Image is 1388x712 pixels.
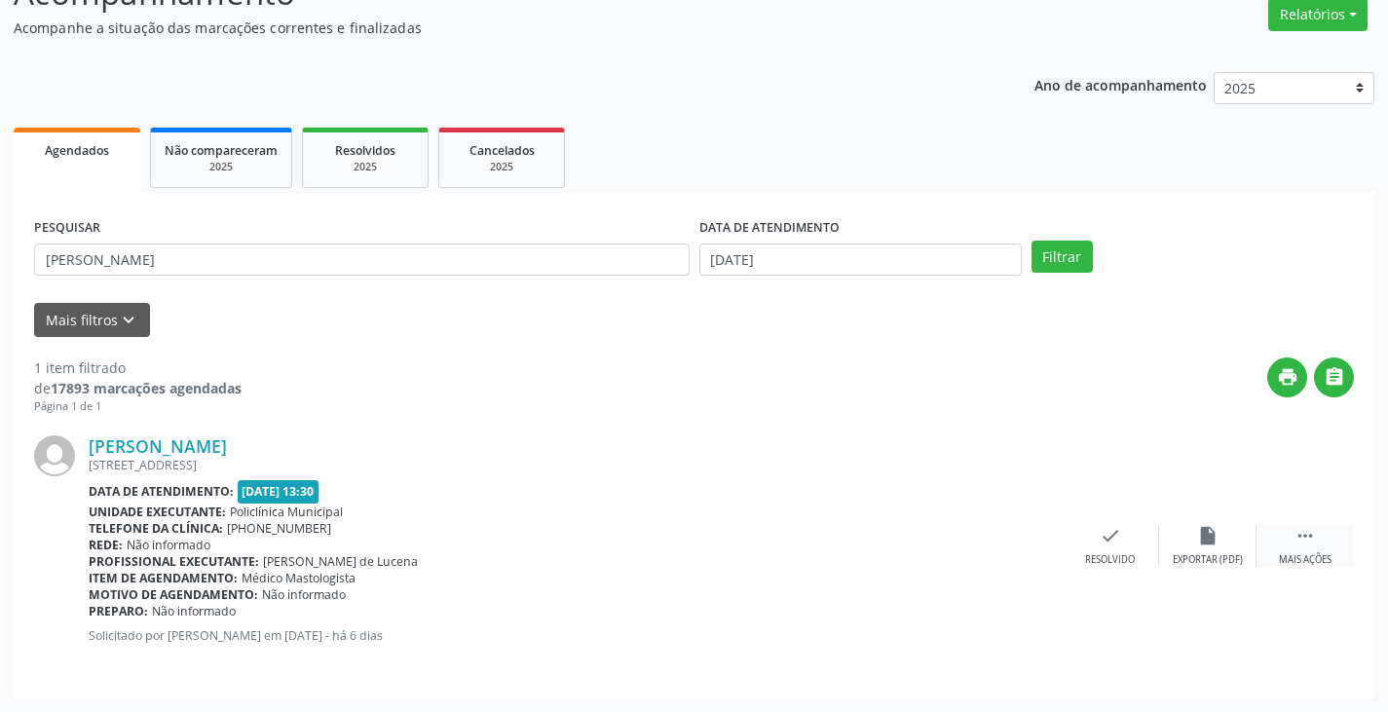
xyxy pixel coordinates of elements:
img: img [34,435,75,476]
div: 2025 [453,160,550,174]
span: Policlínica Municipal [230,504,343,520]
span: Não informado [262,586,346,603]
p: Solicitado por [PERSON_NAME] em [DATE] - há 6 dias [89,627,1062,644]
div: Exportar (PDF) [1173,553,1243,567]
i: keyboard_arrow_down [118,310,139,331]
label: PESQUISAR [34,213,100,244]
input: Nome, CNS [34,244,690,277]
label: DATA DE ATENDIMENTO [699,213,840,244]
i:  [1324,366,1345,388]
a: [PERSON_NAME] [89,435,227,457]
b: Data de atendimento: [89,483,234,500]
b: Telefone da clínica: [89,520,223,537]
i: insert_drive_file [1197,525,1219,546]
div: [STREET_ADDRESS] [89,457,1062,473]
button: Filtrar [1032,241,1093,274]
span: Não informado [127,537,210,553]
b: Preparo: [89,603,148,619]
div: 2025 [165,160,278,174]
span: Cancelados [469,142,535,159]
b: Motivo de agendamento: [89,586,258,603]
p: Ano de acompanhamento [1034,72,1207,96]
b: Profissional executante: [89,553,259,570]
button:  [1314,357,1354,397]
strong: 17893 marcações agendadas [51,379,242,397]
b: Item de agendamento: [89,570,238,586]
div: Mais ações [1279,553,1332,567]
span: [PERSON_NAME] de Lucena [263,553,418,570]
span: [DATE] 13:30 [238,480,319,503]
span: [PHONE_NUMBER] [227,520,331,537]
input: Selecione um intervalo [699,244,1022,277]
i: print [1277,366,1298,388]
span: Agendados [45,142,109,159]
span: Não compareceram [165,142,278,159]
span: Não informado [152,603,236,619]
div: Resolvido [1085,553,1135,567]
div: 2025 [317,160,414,174]
button: Mais filtroskeyboard_arrow_down [34,303,150,337]
p: Acompanhe a situação das marcações correntes e finalizadas [14,18,966,38]
div: 1 item filtrado [34,357,242,378]
span: Resolvidos [335,142,395,159]
i:  [1294,525,1316,546]
b: Rede: [89,537,123,553]
b: Unidade executante: [89,504,226,520]
div: de [34,378,242,398]
i: check [1100,525,1121,546]
button: print [1267,357,1307,397]
span: Médico Mastologista [242,570,356,586]
div: Página 1 de 1 [34,398,242,415]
